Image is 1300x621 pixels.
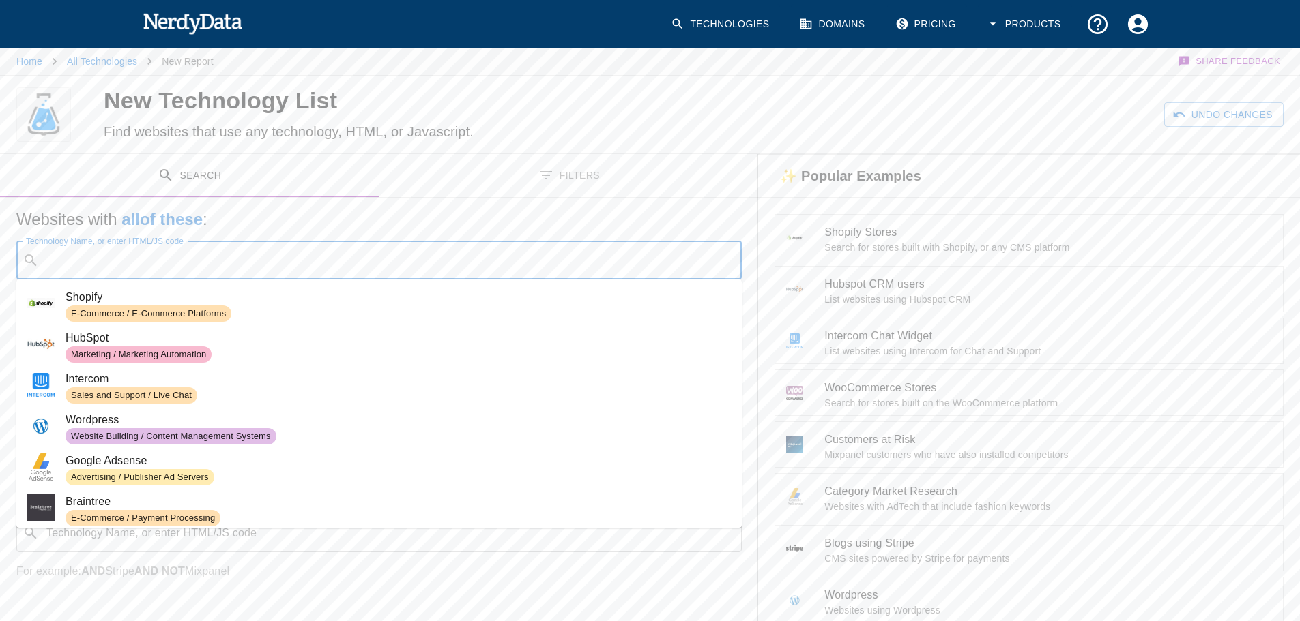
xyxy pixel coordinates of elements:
[824,535,1272,551] span: Blogs using Stripe
[775,318,1284,364] a: Intercom Chat WidgetList websites using Intercom for Chat and Support
[66,412,731,428] span: Wordpress
[824,431,1272,448] span: Customers at Risk
[824,328,1272,344] span: Intercom Chat Widget
[775,525,1284,571] a: Blogs using StripeCMS sites powered by Stripe for payments
[775,214,1284,260] a: Shopify StoresSearch for stores built with Shopify, or any CMS platform
[775,369,1284,416] a: WooCommerce StoresSearch for stores built on the WooCommerce platform
[81,565,105,577] b: AND
[104,121,689,142] h6: Find websites that use any technology, HTML, or Javascript.
[775,473,1284,519] a: Category Market ResearchWebsites with AdTech that include fashion keywords
[66,471,214,484] span: Advertising / Publisher Ad Servers
[16,209,742,230] h5: Websites with :
[824,292,1272,306] p: List websites using Hubspot CRM
[66,371,731,387] span: Intercom
[663,4,780,44] a: Technologies
[775,266,1284,312] a: Hubspot CRM usersList websites using Hubspot CRM
[16,56,42,67] a: Home
[66,289,731,305] span: Shopify
[66,453,731,469] span: Google Adsense
[824,483,1272,500] span: Category Market Research
[26,235,184,247] label: Technology Name, or enter HTML/JS code
[775,421,1284,468] a: Customers at RiskMixpanel customers who have also installed competitors
[66,307,231,320] span: E-Commerce / E-Commerce Platforms
[162,55,213,68] p: New Report
[824,500,1272,513] p: Websites with AdTech that include fashion keywords
[824,344,1272,358] p: List websites using Intercom for Chat and Support
[824,224,1272,241] span: Shopify Stores
[23,87,65,142] img: logo
[121,210,203,228] b: all of these
[978,4,1072,44] button: Products
[824,603,1272,617] p: Websites using Wordpress
[1118,4,1158,44] button: Account Settings
[1078,4,1118,44] button: Support and Documentation
[1164,102,1284,127] button: Undo Changes
[104,87,689,115] h4: New Technology List
[143,10,243,37] img: NerdyData.com
[66,512,220,525] span: E-Commerce / Payment Processing
[824,551,1272,565] p: CMS sites powered by Stripe for payments
[824,241,1272,254] p: Search for stores built with Shopify, or any CMS platform
[66,494,731,510] span: Braintree
[66,430,276,443] span: Website Building / Content Management Systems
[134,565,185,577] b: AND NOT
[887,4,967,44] a: Pricing
[66,348,212,361] span: Marketing / Marketing Automation
[758,155,931,197] h6: ✨ Popular Examples
[824,396,1272,410] p: Search for stores built on the WooCommerce platform
[66,330,731,346] span: HubSpot
[824,276,1272,292] span: Hubspot CRM users
[16,48,214,75] nav: breadcrumb
[16,563,742,579] p: For example: Stripe Mixpanel
[824,587,1272,603] span: Wordpress
[66,389,197,402] span: Sales and Support / Live Chat
[1176,48,1284,75] button: Share Feedback
[824,380,1272,396] span: WooCommerce Stores
[824,448,1272,461] p: Mixpanel customers who have also installed competitors
[791,4,876,44] a: Domains
[67,56,137,67] a: All Technologies
[379,154,759,197] button: Filters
